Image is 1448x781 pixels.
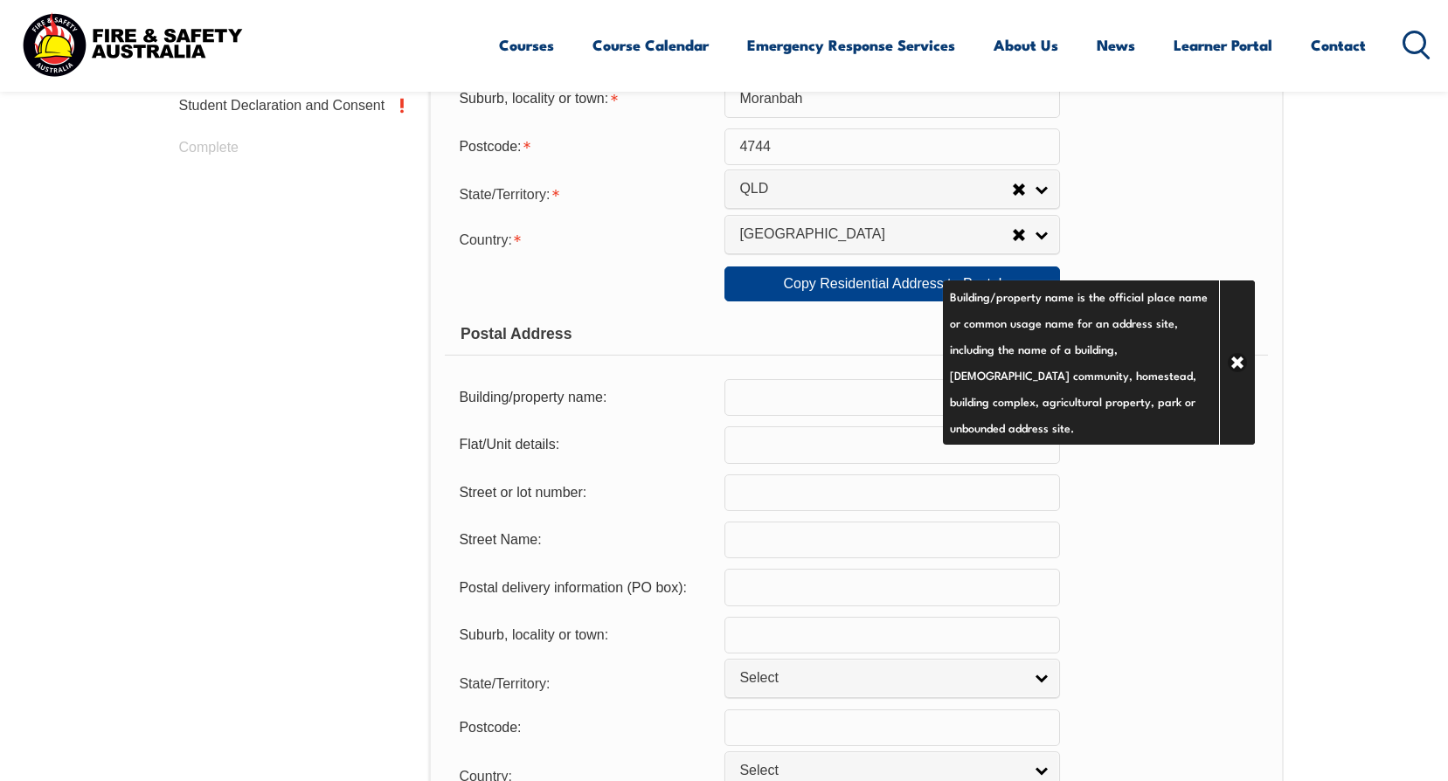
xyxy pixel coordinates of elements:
a: Contact [1311,22,1366,68]
a: Close [1219,280,1255,445]
a: Student Declaration and Consent [165,85,420,127]
div: Country is required. [445,221,724,256]
span: State/Territory: [459,187,550,202]
div: Postal delivery information (PO box): [445,570,724,604]
div: Postcode: [445,711,724,744]
span: Country: [459,232,511,247]
a: Learner Portal [1174,22,1272,68]
a: Courses [499,22,554,68]
div: Suburb, locality or town: [445,619,724,652]
div: Street Name: [445,523,724,556]
div: Flat/Unit details: [445,428,724,461]
span: Select [739,762,1022,780]
span: QLD [739,180,1012,198]
span: [GEOGRAPHIC_DATA] [739,225,1012,244]
a: Copy Residential Address to Postal [724,266,1060,301]
div: Building/property name: [445,381,724,414]
div: Postcode is required. [445,130,724,163]
a: Course Calendar [592,22,709,68]
a: Info [1060,385,1084,410]
span: State/Territory: [459,676,550,691]
a: About Us [994,22,1058,68]
div: Suburb, locality or town is required. [445,82,724,115]
a: Emergency Response Services [747,22,955,68]
div: Postal Address [445,312,1267,356]
div: Street or lot number: [445,476,724,509]
span: Select [739,669,1022,688]
a: News [1097,22,1135,68]
div: State/Territory is required. [445,176,724,211]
